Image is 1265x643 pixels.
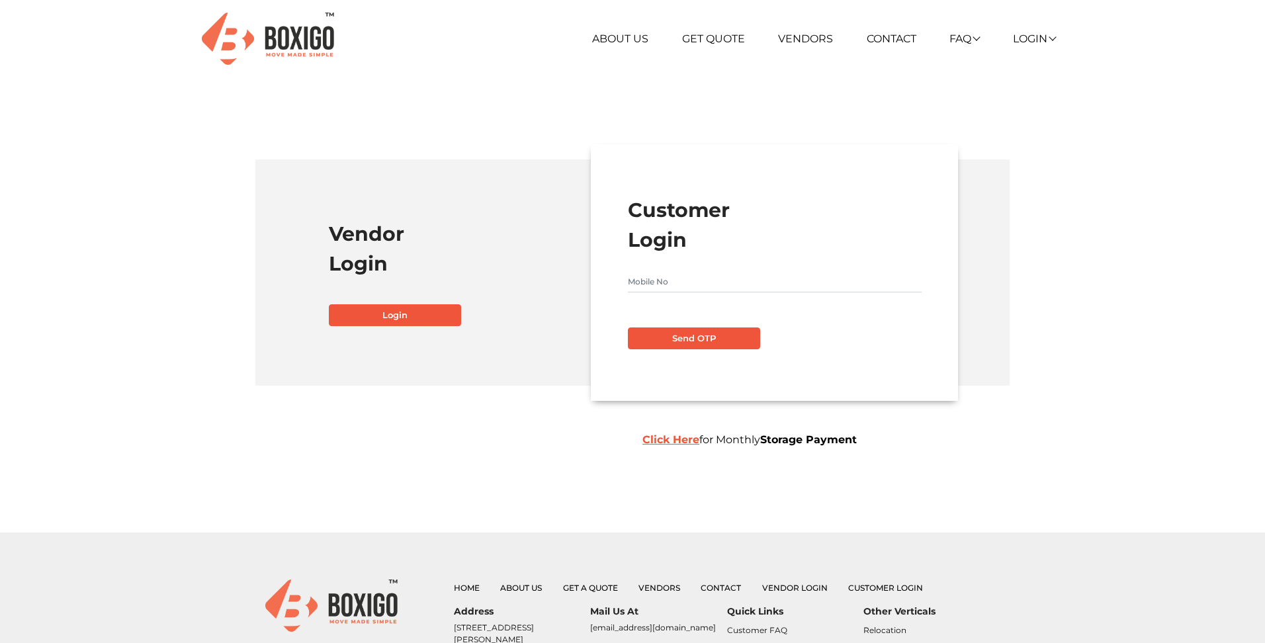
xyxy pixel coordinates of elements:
[867,32,916,45] a: Contact
[329,304,461,327] a: Login
[863,606,1000,617] h6: Other Verticals
[642,433,699,446] a: Click Here
[863,625,906,635] a: Relocation
[949,32,979,45] a: FAQ
[202,13,334,65] img: Boxigo
[563,583,618,593] a: Get a Quote
[500,583,542,593] a: About Us
[701,583,741,593] a: Contact
[762,583,828,593] a: Vendor Login
[1013,32,1055,45] a: Login
[454,583,480,593] a: Home
[590,622,716,632] a: [EMAIL_ADDRESS][DOMAIN_NAME]
[638,583,680,593] a: Vendors
[727,606,863,617] h6: Quick Links
[682,32,745,45] a: Get Quote
[632,432,1010,448] div: for Monthly
[590,606,726,617] h6: Mail Us At
[628,195,922,255] h1: Customer Login
[760,433,857,446] b: Storage Payment
[848,583,923,593] a: Customer Login
[592,32,648,45] a: About Us
[265,579,398,632] img: boxigo_logo_small
[329,219,623,279] h1: Vendor Login
[454,606,590,617] h6: Address
[628,327,760,350] button: Send OTP
[727,625,787,635] a: Customer FAQ
[628,271,922,292] input: Mobile No
[778,32,833,45] a: Vendors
